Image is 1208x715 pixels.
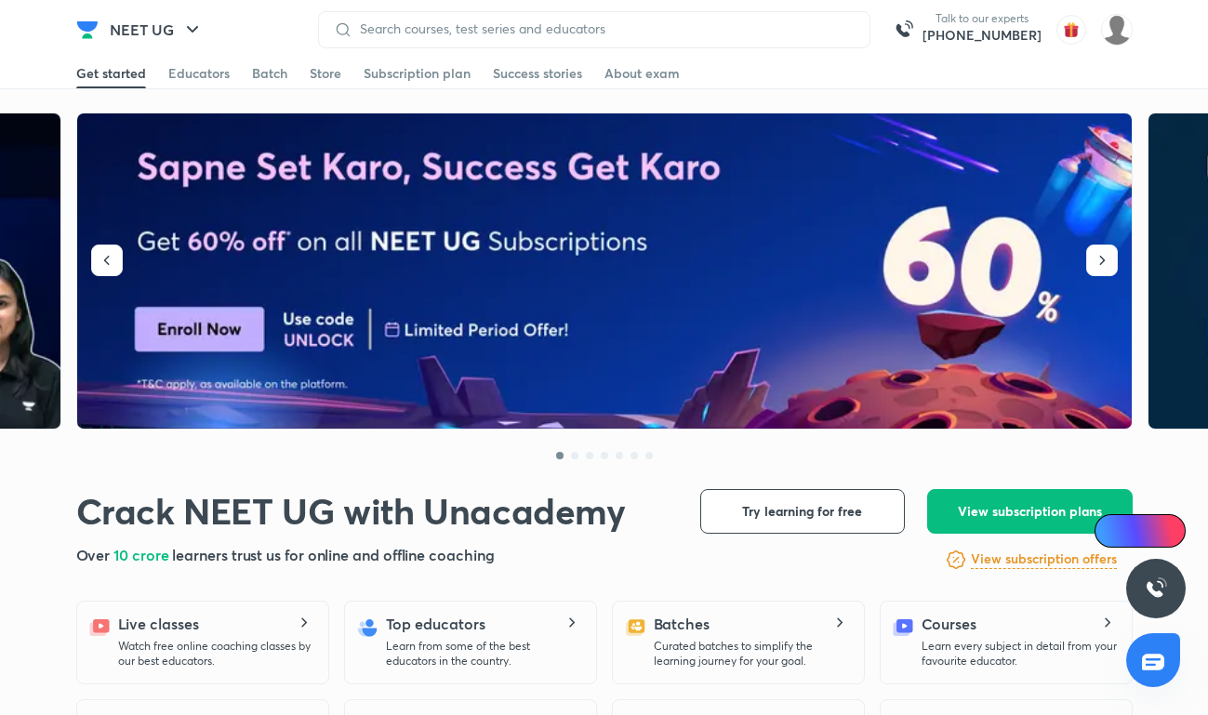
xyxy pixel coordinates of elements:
h5: Batches [654,613,710,635]
h6: View subscription offers [971,549,1117,569]
button: NEET UG [99,11,215,48]
a: View subscription offers [971,549,1117,571]
p: Talk to our experts [923,11,1042,26]
a: Ai Doubts [1095,514,1186,548]
div: About exam [604,64,680,83]
p: Watch free online coaching classes by our best educators. [118,639,313,669]
h1: Crack NEET UG with Unacademy [76,489,626,533]
img: call-us [885,11,923,48]
a: About exam [604,59,680,88]
p: Curated batches to simplify the learning journey for your goal. [654,639,849,669]
div: Success stories [493,64,582,83]
img: avatar [1056,15,1086,45]
span: View subscription plans [958,502,1102,521]
a: Success stories [493,59,582,88]
span: Ai Doubts [1125,523,1175,538]
div: Store [310,64,341,83]
input: Search courses, test series and educators [352,21,855,36]
a: Get started [76,59,146,88]
h5: Live classes [118,613,199,635]
p: Learn from some of the best educators in the country. [386,639,581,669]
img: Company Logo [76,19,99,41]
span: Over [76,545,114,564]
h5: Courses [922,613,976,635]
div: Educators [168,64,230,83]
img: Icon [1106,523,1121,538]
span: 10 crore [113,545,172,564]
div: Subscription plan [364,64,471,83]
span: Try learning for free [742,502,862,521]
p: Learn every subject in detail from your favourite educator. [922,639,1117,669]
div: Get started [76,64,146,83]
img: Disha C [1101,14,1133,46]
div: Batch [252,64,287,83]
button: View subscription plans [927,489,1133,534]
img: ttu [1145,577,1167,600]
a: Batch [252,59,287,88]
a: [PHONE_NUMBER] [923,26,1042,45]
a: Store [310,59,341,88]
h5: Top educators [386,613,485,635]
button: Try learning for free [700,489,905,534]
a: Subscription plan [364,59,471,88]
span: learners trust us for online and offline coaching [172,545,494,564]
a: Educators [168,59,230,88]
